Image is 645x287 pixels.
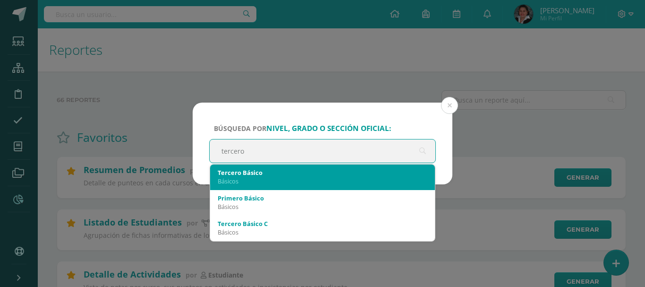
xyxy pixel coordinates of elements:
[218,228,427,236] div: Básicos
[441,97,458,114] button: Close (Esc)
[218,177,427,185] div: Básicos
[266,123,391,133] strong: nivel, grado o sección oficial:
[218,168,427,177] div: Tercero Básico
[218,219,427,228] div: Tercero Básico C
[214,124,391,133] span: Búsqueda por
[210,139,435,163] input: ej. Primero primaria, etc.
[218,202,427,211] div: Básicos
[218,194,427,202] div: Primero Básico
